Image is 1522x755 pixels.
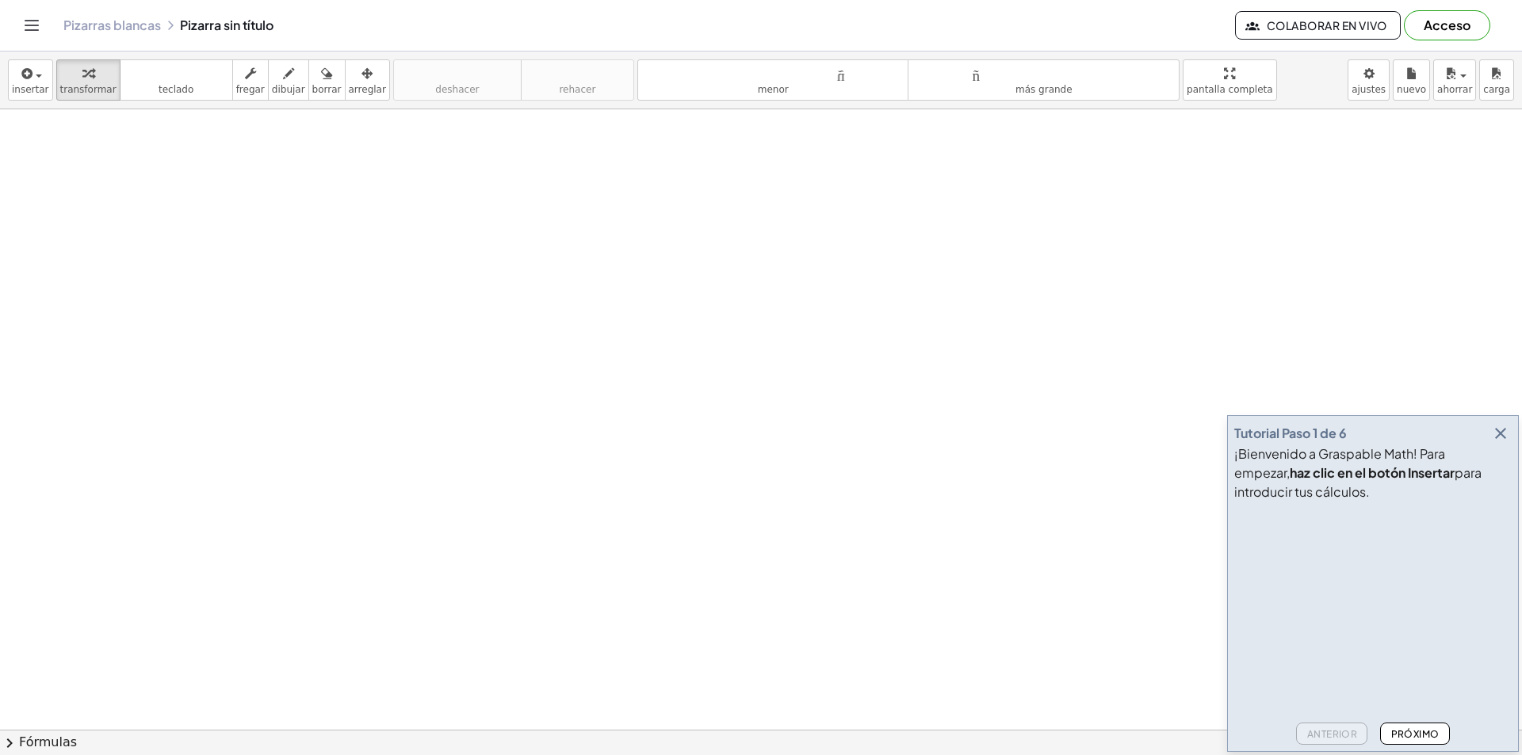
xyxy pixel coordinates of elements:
font: carga [1483,84,1510,95]
button: deshacerdeshacer [393,59,522,101]
font: dibujar [272,84,305,95]
font: transformar [60,84,117,95]
font: tamaño_del_formato [912,66,1176,81]
font: menor [758,84,789,95]
button: rehacerrehacer [521,59,634,101]
button: tamaño_del_formatomenor [637,59,909,101]
font: Tutorial Paso 1 de 6 [1234,425,1347,441]
button: carga [1479,59,1514,101]
font: pantalla completa [1187,84,1273,95]
button: ahorrar [1433,59,1476,101]
font: fregar [236,84,265,95]
button: dibujar [268,59,309,101]
button: Próximo [1380,723,1449,745]
button: transformar [56,59,120,101]
button: pantalla completa [1183,59,1277,101]
font: Acceso [1424,17,1470,33]
button: Colaborar en vivo [1235,11,1401,40]
font: ajustes [1352,84,1386,95]
font: Próximo [1391,728,1440,740]
font: borrar [312,84,342,95]
font: ahorrar [1437,84,1472,95]
font: Fórmulas [19,734,77,749]
a: Pizarras blancas [63,17,161,33]
button: Acceso [1404,10,1490,40]
button: nuevo [1393,59,1430,101]
font: arreglar [349,84,386,95]
font: deshacer [435,84,479,95]
button: tamaño_del_formatomás grande [908,59,1180,101]
font: deshacer [397,66,518,81]
button: borrar [308,59,346,101]
font: más grande [1015,84,1073,95]
font: insertar [12,84,49,95]
button: arreglar [345,59,390,101]
font: ¡Bienvenido a Graspable Math! Para empezar, [1234,445,1445,481]
font: Colaborar en vivo [1267,18,1387,32]
font: tamaño_del_formato [641,66,905,81]
button: fregar [232,59,269,101]
font: rehacer [525,66,630,81]
font: haz clic en el botón Insertar [1290,464,1455,481]
font: nuevo [1397,84,1426,95]
button: insertar [8,59,53,101]
font: rehacer [559,84,595,95]
font: teclado [124,66,229,81]
button: tecladoteclado [120,59,233,101]
button: Cambiar navegación [19,13,44,38]
font: teclado [159,84,193,95]
button: ajustes [1348,59,1390,101]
